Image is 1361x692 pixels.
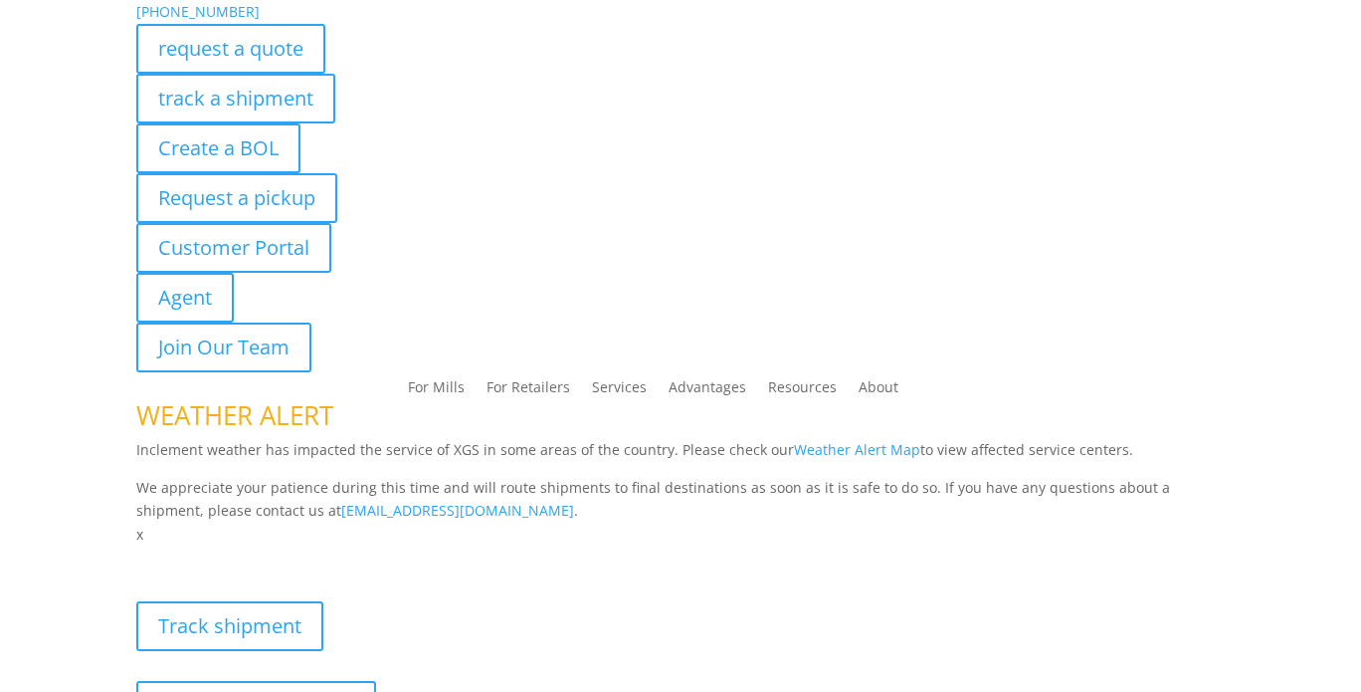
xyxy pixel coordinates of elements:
a: For Mills [408,380,465,402]
p: x [136,523,1225,547]
a: [PHONE_NUMBER] [136,2,260,21]
a: [EMAIL_ADDRESS][DOMAIN_NAME] [341,501,574,520]
a: About [859,380,898,402]
p: We appreciate your patience during this time and will route shipments to final destinations as so... [136,476,1225,524]
span: WEATHER ALERT [136,397,333,433]
a: Customer Portal [136,223,331,273]
a: Track shipment [136,601,323,651]
a: Resources [768,380,837,402]
a: request a quote [136,24,325,74]
a: Agent [136,273,234,323]
a: track a shipment [136,74,335,123]
b: Visibility, transparency, and control for your entire supply chain. [136,550,580,569]
a: Join Our Team [136,323,311,372]
a: For Retailers [486,380,570,402]
a: Create a BOL [136,123,300,173]
a: Advantages [669,380,746,402]
a: Request a pickup [136,173,337,223]
a: Services [592,380,647,402]
a: Weather Alert Map [794,440,920,459]
p: Inclement weather has impacted the service of XGS in some areas of the country. Please check our ... [136,438,1225,476]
